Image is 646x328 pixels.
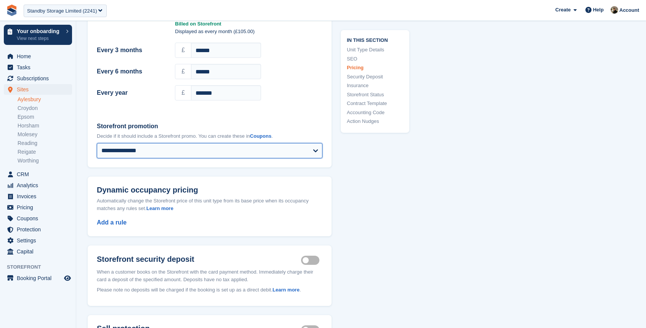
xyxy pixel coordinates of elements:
a: menu [4,62,72,73]
a: Worthing [18,157,72,164]
label: Every year [97,88,166,97]
a: Security Deposit [347,73,403,80]
a: menu [4,246,72,257]
a: Learn more [146,205,173,211]
p: When a customer books on the Storefront with the card payment method. Immediately charge their ca... [97,268,322,283]
span: Capital [17,246,63,257]
a: menu [4,235,72,246]
a: menu [4,51,72,62]
span: Coupons [17,213,63,224]
span: Create [555,6,571,14]
a: menu [4,73,72,84]
span: Pricing [17,202,63,213]
strong: Billed on Storefront [175,20,322,28]
a: Reading [18,140,72,147]
div: Standby Storage Limited (2241) [27,7,97,15]
a: Epsom [18,113,72,121]
a: menu [4,191,72,202]
span: Dynamic occupancy pricing [97,186,198,194]
a: SEO [347,55,403,62]
a: Add a rule [97,219,127,226]
a: menu [4,273,72,283]
span: Tasks [17,62,63,73]
span: Protection [17,224,63,235]
a: Pricing [347,64,403,72]
a: menu [4,180,72,191]
span: Settings [17,235,63,246]
span: Home [17,51,63,62]
p: Decide if it should include a Storefront promo. You can create these in . [97,132,322,140]
p: Your onboarding [17,29,62,34]
a: Aylesbury [18,96,72,103]
a: Action Nudges [347,118,403,125]
a: Horsham [18,122,72,129]
img: stora-icon-8386f47178a22dfd0bd8f6a31ec36ba5ce8667c1dd55bd0f319d3a0aa187defe.svg [6,5,18,16]
span: CRM [17,169,63,180]
span: Analytics [17,180,63,191]
div: Automatically change the Storefront price of this unit type from its base price when its occupanc... [97,197,322,212]
a: Croydon [18,105,72,112]
a: Unit Type Details [347,46,403,54]
label: Every 6 months [97,67,166,76]
label: Storefront promotion [97,122,322,131]
h2: Storefront security deposit [97,255,301,264]
a: menu [4,202,72,213]
a: Accounting Code [347,108,403,116]
span: Sites [17,84,63,95]
a: Coupons [250,133,271,139]
a: Storefront Status [347,91,403,98]
a: Insurance [347,82,403,89]
a: Contract Template [347,100,403,107]
a: menu [4,169,72,180]
span: Storefront [7,263,76,271]
a: menu [4,213,72,224]
a: menu [4,84,72,95]
a: Learn more [273,287,300,293]
span: Invoices [17,191,63,202]
p: Displayed as every month (£105.00) [175,28,322,35]
span: Booking Portal [17,273,63,283]
span: Account [619,6,639,14]
a: Preview store [63,274,72,283]
a: Molesey [18,131,72,138]
p: Please note no deposits will be charged if the booking is set up as a direct debit. . [97,286,322,294]
span: Help [593,6,604,14]
a: Reigate [18,148,72,156]
span: In this section [347,36,403,43]
label: Security deposit on [301,260,322,261]
label: Every 3 months [97,46,166,55]
a: Your onboarding View next steps [4,25,72,45]
span: Subscriptions [17,73,63,84]
img: Oliver Bruce [611,6,618,14]
p: View next steps [17,35,62,42]
a: menu [4,224,72,235]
